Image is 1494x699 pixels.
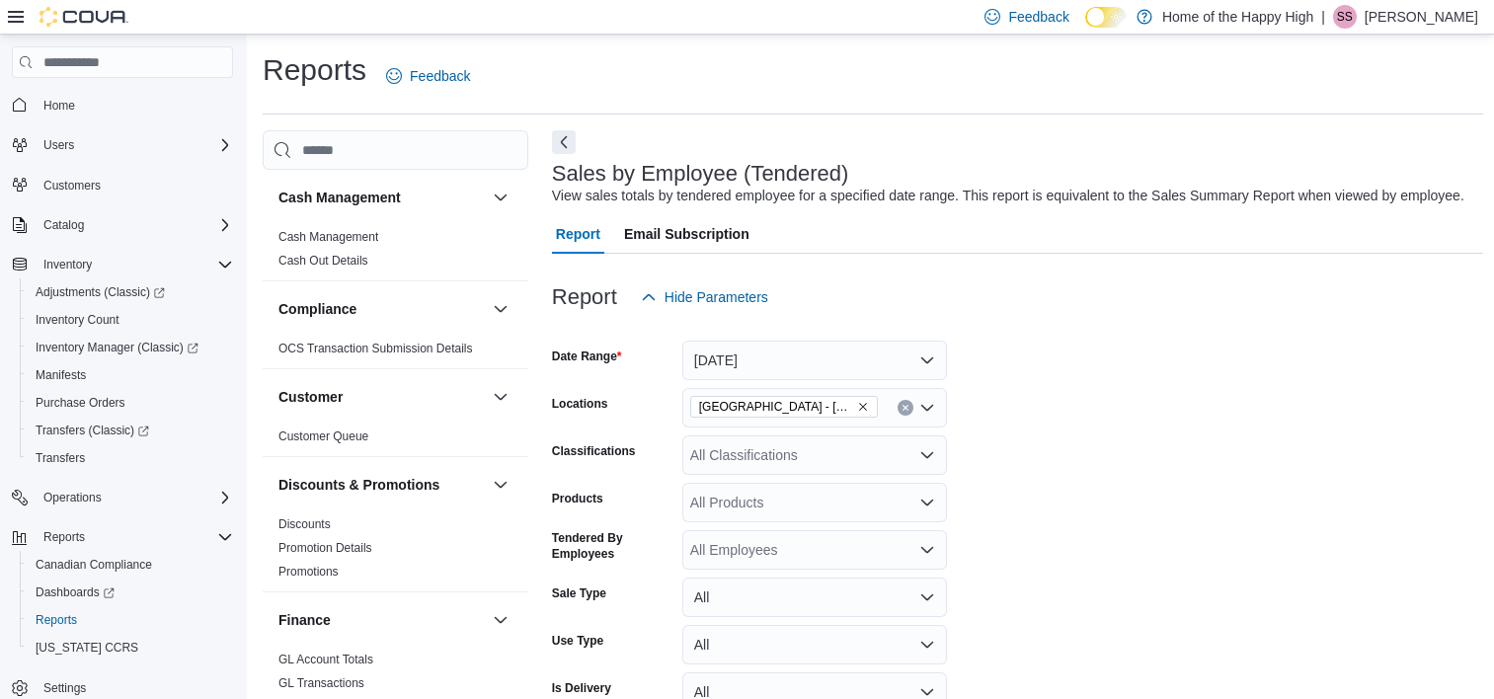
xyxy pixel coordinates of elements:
a: Home [36,94,83,117]
a: Transfers [28,446,93,470]
button: [DATE] [682,341,947,380]
button: Customer [278,387,485,407]
span: Discounts [278,516,331,532]
span: Customers [36,173,233,197]
span: [US_STATE] CCRS [36,640,138,656]
a: Dashboards [20,579,241,606]
button: Cash Management [278,188,485,207]
p: Home of the Happy High [1162,5,1313,29]
span: Canadian Compliance [36,557,152,573]
a: Manifests [28,363,94,387]
span: Sherwood Park - Park Plaza - Pop's Cannabis [690,396,878,418]
span: [GEOGRAPHIC_DATA] - [GEOGRAPHIC_DATA] - [GEOGRAPHIC_DATA] [699,397,853,417]
div: Cash Management [263,225,528,280]
a: Promotions [278,565,339,579]
span: Washington CCRS [28,636,233,660]
label: Products [552,491,603,506]
span: Inventory Count [36,312,119,328]
span: Inventory [36,253,233,276]
button: Customers [4,171,241,199]
a: GL Transactions [278,676,364,690]
div: Discounts & Promotions [263,512,528,591]
a: Inventory Manager (Classic) [28,336,206,359]
a: Dashboards [28,581,122,604]
button: Operations [4,484,241,511]
span: Catalog [43,217,84,233]
span: Operations [36,486,233,509]
span: Customer Queue [278,428,368,444]
label: Date Range [552,349,622,364]
button: Reports [4,523,241,551]
button: Canadian Compliance [20,551,241,579]
a: Feedback [378,56,478,96]
span: Feedback [410,66,470,86]
button: Compliance [278,299,485,319]
label: Locations [552,396,608,412]
span: Email Subscription [624,214,749,254]
label: Is Delivery [552,680,611,696]
span: GL Account Totals [278,652,373,667]
button: Cash Management [489,186,512,209]
span: Canadian Compliance [28,553,233,577]
a: Purchase Orders [28,391,133,415]
span: Customers [43,178,101,194]
button: Home [4,90,241,118]
span: Users [43,137,74,153]
button: Reports [36,525,93,549]
span: OCS Transaction Submission Details [278,341,473,356]
button: Operations [36,486,110,509]
button: Finance [278,610,485,630]
button: Users [36,133,82,157]
span: Reports [36,612,77,628]
span: Cash Out Details [278,253,368,269]
span: Promotion Details [278,540,372,556]
a: Customer Queue [278,429,368,443]
h3: Cash Management [278,188,401,207]
a: Adjustments (Classic) [28,280,173,304]
a: Transfers (Classic) [28,419,157,442]
span: Report [556,214,600,254]
button: Open list of options [919,447,935,463]
span: Adjustments (Classic) [28,280,233,304]
button: Purchase Orders [20,389,241,417]
label: Classifications [552,443,636,459]
span: Operations [43,490,102,505]
span: Users [36,133,233,157]
span: Dashboards [28,581,233,604]
label: Use Type [552,633,603,649]
button: Clear input [898,400,913,416]
a: Customers [36,174,109,197]
button: Open list of options [919,400,935,416]
h3: Compliance [278,299,356,319]
button: Finance [489,608,512,632]
button: Inventory Count [20,306,241,334]
a: Discounts [278,517,331,531]
span: Reports [28,608,233,632]
button: Hide Parameters [633,277,776,317]
button: Discounts & Promotions [489,473,512,497]
h3: Finance [278,610,331,630]
span: Hide Parameters [665,287,768,307]
span: Settings [43,680,86,696]
button: Reports [20,606,241,634]
span: Purchase Orders [28,391,233,415]
div: Customer [263,425,528,456]
a: Cash Out Details [278,254,368,268]
span: Dark Mode [1085,28,1086,29]
button: Discounts & Promotions [278,475,485,495]
span: Transfers [28,446,233,470]
div: View sales totals by tendered employee for a specified date range. This report is equivalent to t... [552,186,1464,206]
button: [US_STATE] CCRS [20,634,241,661]
span: Inventory [43,257,92,272]
button: Inventory [36,253,100,276]
span: Transfers (Classic) [36,423,149,438]
button: Manifests [20,361,241,389]
p: [PERSON_NAME] [1365,5,1478,29]
span: Inventory Manager (Classic) [36,340,198,355]
span: Transfers (Classic) [28,419,233,442]
a: Promotion Details [278,541,372,555]
span: Transfers [36,450,85,466]
span: Reports [36,525,233,549]
span: Manifests [36,367,86,383]
div: Compliance [263,337,528,368]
